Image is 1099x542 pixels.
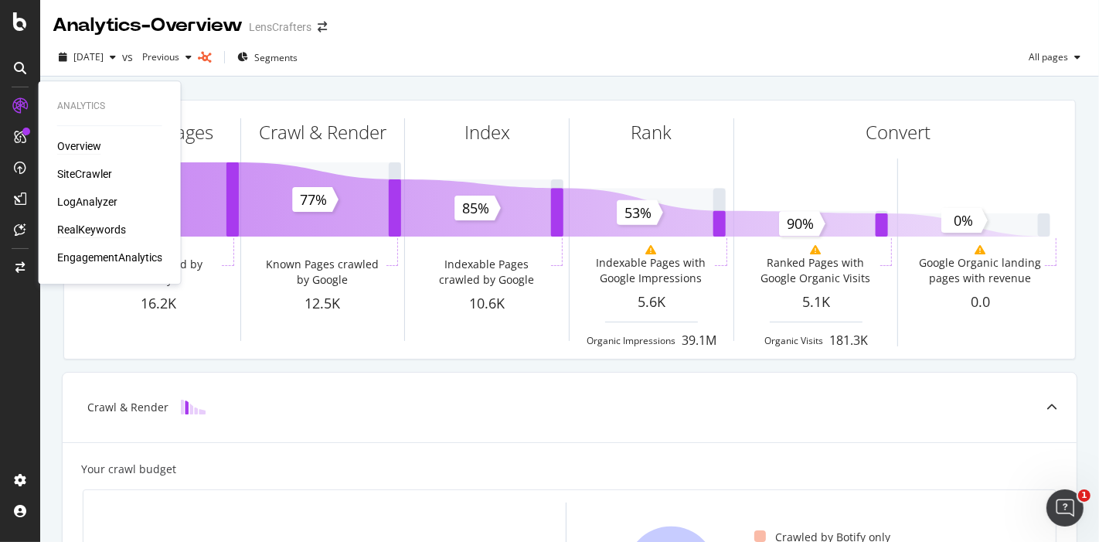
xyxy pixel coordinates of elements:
a: EngagementAnalytics [57,250,162,265]
div: Analytics - Overview [53,12,243,39]
button: [DATE] [53,45,122,70]
div: 16.2K [77,294,240,314]
a: SiteCrawler [57,166,112,182]
button: Segments [231,45,304,70]
a: LogAnalyzer [57,194,117,210]
div: Indexable Pages crawled by Google [426,257,548,288]
div: Known Pages crawled by Google [261,257,383,288]
div: Analytics [57,100,162,113]
div: Crawl & Render [259,119,386,145]
a: Overview [57,138,101,154]
div: arrow-right-arrow-left [318,22,327,32]
div: Index [464,119,510,145]
div: LensCrafters [249,19,311,35]
span: All pages [1022,50,1068,63]
div: Crawl & Render [87,400,168,415]
div: Organic Impressions [587,334,675,347]
button: Previous [136,45,198,70]
img: block-icon [181,400,206,414]
span: 2025 Sep. 14th [73,50,104,63]
div: Indexable Pages with Google Impressions [590,255,712,286]
div: 10.6K [405,294,569,314]
div: 39.1M [682,332,716,349]
span: 1 [1078,489,1090,502]
span: Segments [254,51,298,64]
span: vs [122,49,136,65]
button: All pages [1022,45,1087,70]
span: Previous [136,50,179,63]
a: RealKeywords [57,222,126,237]
div: 12.5K [241,294,405,314]
div: Your crawl budget [81,462,176,477]
div: Rank [631,119,672,145]
iframe: Intercom live chat [1046,489,1084,527]
div: 5.6K [570,292,733,312]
